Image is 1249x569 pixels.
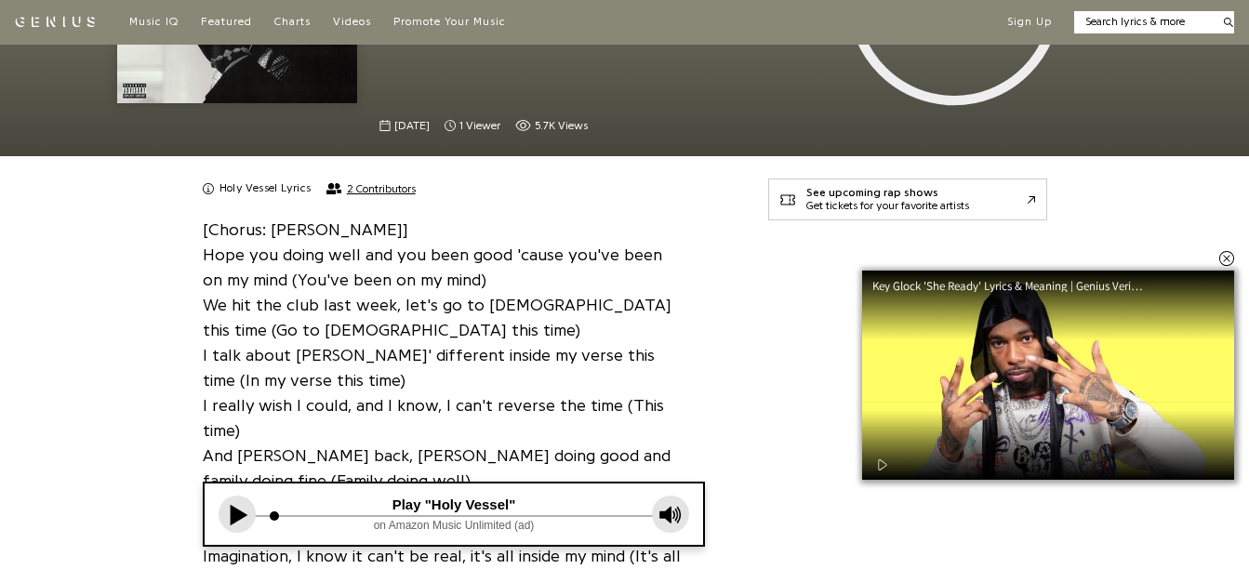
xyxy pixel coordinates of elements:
span: [DATE] [394,118,430,134]
span: Promote Your Music [393,16,506,27]
input: Search lyrics & more [1074,14,1213,30]
span: 1 viewer [445,118,500,134]
span: Videos [333,16,371,27]
span: Featured [201,16,252,27]
a: Promote Your Music [393,15,506,30]
button: 2 Contributors [326,182,416,195]
div: Key Glock 'She Ready' Lyrics & Meaning | Genius Verified [872,280,1161,292]
a: Charts [274,15,311,30]
div: See upcoming rap shows [806,187,969,200]
span: 5.7K views [535,118,588,134]
iframe: Tonefuse player [205,483,703,545]
a: Music IQ [129,15,179,30]
a: Featured [201,15,252,30]
a: Videos [333,15,371,30]
span: Music IQ [129,16,179,27]
span: 2 Contributors [347,182,416,195]
span: 1 viewer [459,118,500,134]
a: See upcoming rap showsGet tickets for your favorite artists [768,179,1047,220]
div: Get tickets for your favorite artists [806,200,969,213]
button: Sign Up [1007,15,1052,30]
span: 5,743 views [515,118,588,134]
h2: Holy Vessel Lyrics [219,181,312,196]
span: Charts [274,16,311,27]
